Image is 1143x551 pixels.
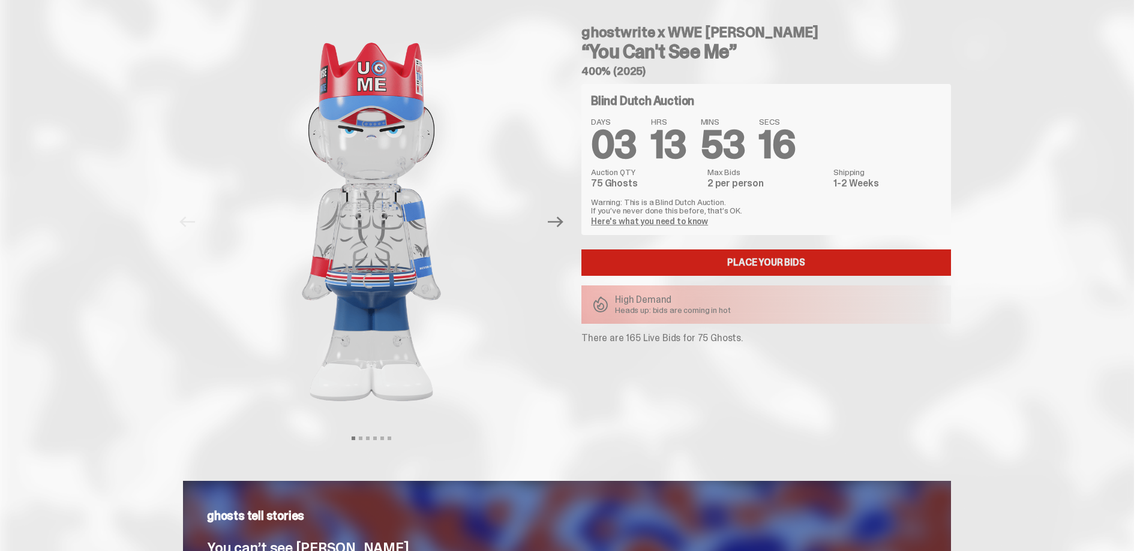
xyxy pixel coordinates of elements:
button: View slide 2 [359,436,362,440]
dt: Max Bids [707,168,826,176]
p: Warning: This is a Blind Dutch Auction. If you’ve never done this before, that’s OK. [591,198,941,215]
button: View slide 1 [352,436,355,440]
button: View slide 3 [366,436,370,440]
p: High Demand [615,295,731,305]
button: View slide 4 [373,436,377,440]
span: MINS [701,118,745,126]
dd: 75 Ghosts [591,179,700,188]
dd: 1-2 Weeks [833,179,941,188]
p: There are 165 Live Bids for 75 Ghosts. [581,333,951,343]
img: John_Cena_Hero_1.png [206,16,536,428]
a: Here's what you need to know [591,216,708,227]
h3: “You Can't See Me” [581,42,951,61]
span: SECS [759,118,795,126]
span: 13 [651,120,686,170]
button: View slide 5 [380,436,384,440]
dd: 2 per person [707,179,826,188]
span: HRS [651,118,686,126]
p: ghosts tell stories [207,510,927,522]
button: View slide 6 [388,436,391,440]
p: Heads up: bids are coming in hot [615,306,731,314]
span: 53 [701,120,745,170]
dt: Shipping [833,168,941,176]
span: 03 [591,120,637,170]
h5: 400% (2025) [581,66,951,77]
dt: Auction QTY [591,168,700,176]
h4: Blind Dutch Auction [591,95,694,107]
a: Place your Bids [581,249,951,276]
span: 16 [759,120,795,170]
button: Next [542,209,569,235]
span: DAYS [591,118,637,126]
h4: ghostwrite x WWE [PERSON_NAME] [581,25,951,40]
